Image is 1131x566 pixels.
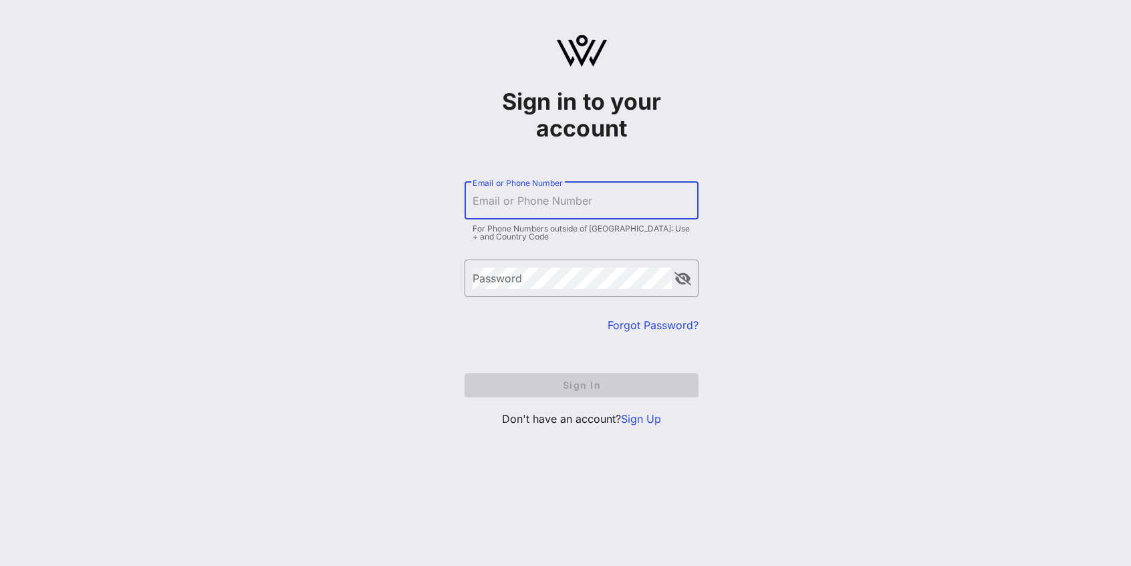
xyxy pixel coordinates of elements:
[608,318,699,332] a: Forgot Password?
[621,412,661,426] a: Sign Up
[465,88,699,142] h1: Sign in to your account
[473,190,690,211] input: Email or Phone Number
[465,411,699,427] p: Don't have an account?
[557,35,607,67] img: logo.svg
[674,272,691,286] button: append icon
[473,178,562,188] label: Email or Phone Number
[473,225,690,241] div: For Phone Numbers outside of [GEOGRAPHIC_DATA]: Use + and Country Code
